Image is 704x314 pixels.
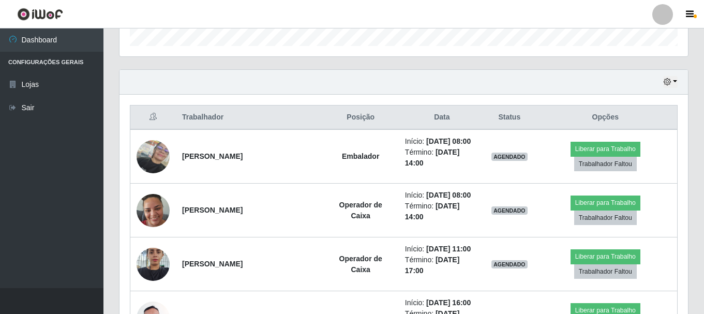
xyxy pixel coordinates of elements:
th: Trabalhador [176,106,323,130]
time: [DATE] 08:00 [426,191,471,199]
strong: [PERSON_NAME] [182,260,243,268]
strong: [PERSON_NAME] [182,152,243,160]
strong: Operador de Caixa [339,255,382,274]
button: Trabalhador Faltou [574,211,637,225]
img: 1720171489810.jpeg [137,140,170,173]
img: 1712933645778.jpeg [137,188,170,232]
span: AGENDADO [491,153,528,161]
time: [DATE] 08:00 [426,137,471,145]
strong: Embalador [342,152,379,160]
li: Início: [405,190,479,201]
strong: Operador de Caixa [339,201,382,220]
th: Status [485,106,534,130]
th: Data [399,106,485,130]
li: Início: [405,297,479,308]
li: Término: [405,147,479,169]
button: Liberar para Trabalho [571,249,640,264]
time: [DATE] 11:00 [426,245,471,253]
time: [DATE] 16:00 [426,298,471,307]
button: Liberar para Trabalho [571,142,640,156]
img: 1736419547784.jpeg [137,242,170,286]
img: CoreUI Logo [17,8,63,21]
li: Término: [405,255,479,276]
li: Início: [405,244,479,255]
li: Início: [405,136,479,147]
th: Posição [323,106,399,130]
button: Liberar para Trabalho [571,196,640,210]
strong: [PERSON_NAME] [182,206,243,214]
button: Trabalhador Faltou [574,264,637,279]
th: Opções [534,106,678,130]
span: AGENDADO [491,260,528,268]
li: Término: [405,201,479,222]
span: AGENDADO [491,206,528,215]
button: Trabalhador Faltou [574,157,637,171]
